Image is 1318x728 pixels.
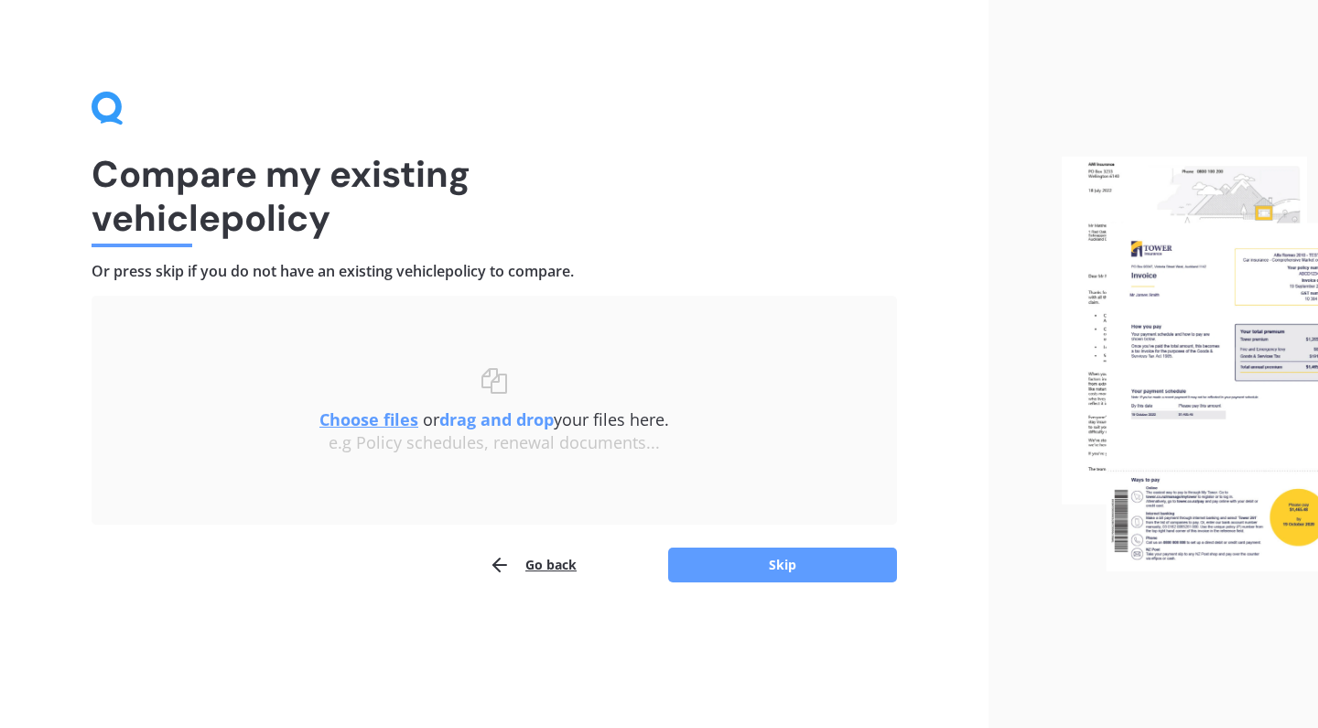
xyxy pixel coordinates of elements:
img: files.webp [1062,157,1318,570]
button: Skip [668,548,897,582]
div: e.g Policy schedules, renewal documents... [128,433,860,453]
h1: Compare my existing vehicle policy [92,152,897,240]
h4: Or press skip if you do not have an existing vehicle policy to compare. [92,262,897,281]
u: Choose files [319,408,418,430]
button: Go back [489,547,577,583]
span: or your files here. [319,408,669,430]
b: drag and drop [439,408,554,430]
